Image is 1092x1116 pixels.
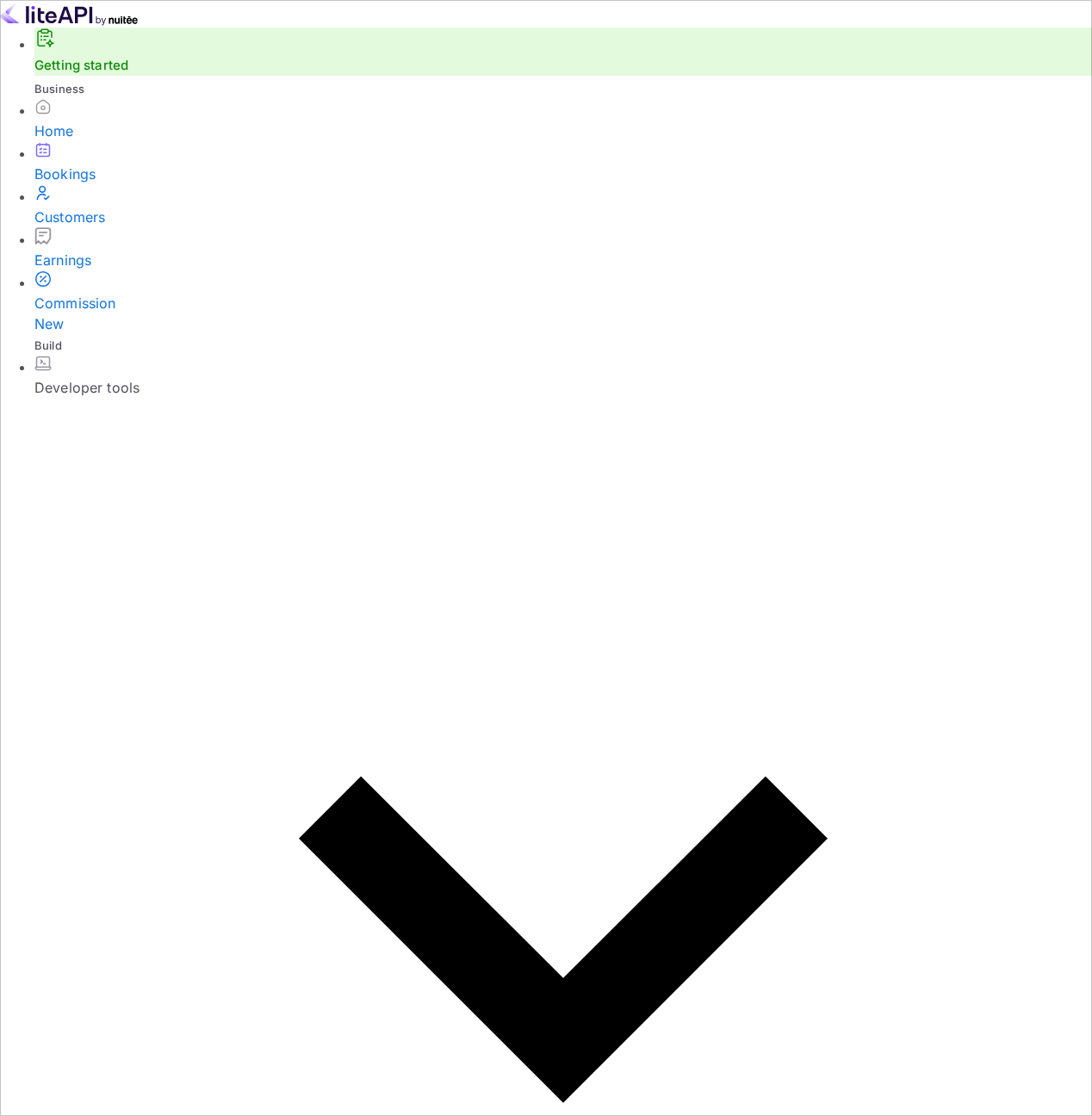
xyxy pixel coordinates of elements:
div: New [34,313,1092,334]
div: Bookings [34,164,1092,184]
div: Developer tools [34,377,1092,398]
div: Commission [34,293,1092,334]
div: Earnings [34,250,1092,270]
span: Business [34,82,84,96]
a: Getting started [34,57,128,73]
div: Customers [34,207,1092,227]
span: Build [34,338,62,352]
div: Home [34,121,1092,141]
